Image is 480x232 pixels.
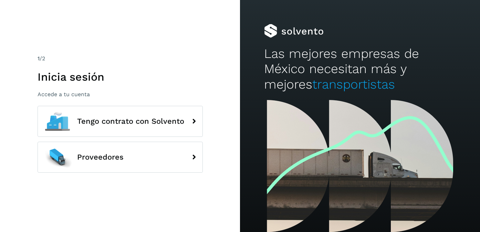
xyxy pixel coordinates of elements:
[77,153,124,161] span: Proveedores
[264,46,456,92] h2: Las mejores empresas de México necesitan más y mejores
[38,70,203,83] h1: Inicia sesión
[38,142,203,173] button: Proveedores
[38,55,40,62] span: 1
[38,106,203,137] button: Tengo contrato con Solvento
[38,54,203,63] div: /2
[312,77,395,92] span: transportistas
[38,91,203,98] p: Accede a tu cuenta
[77,117,184,125] span: Tengo contrato con Solvento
